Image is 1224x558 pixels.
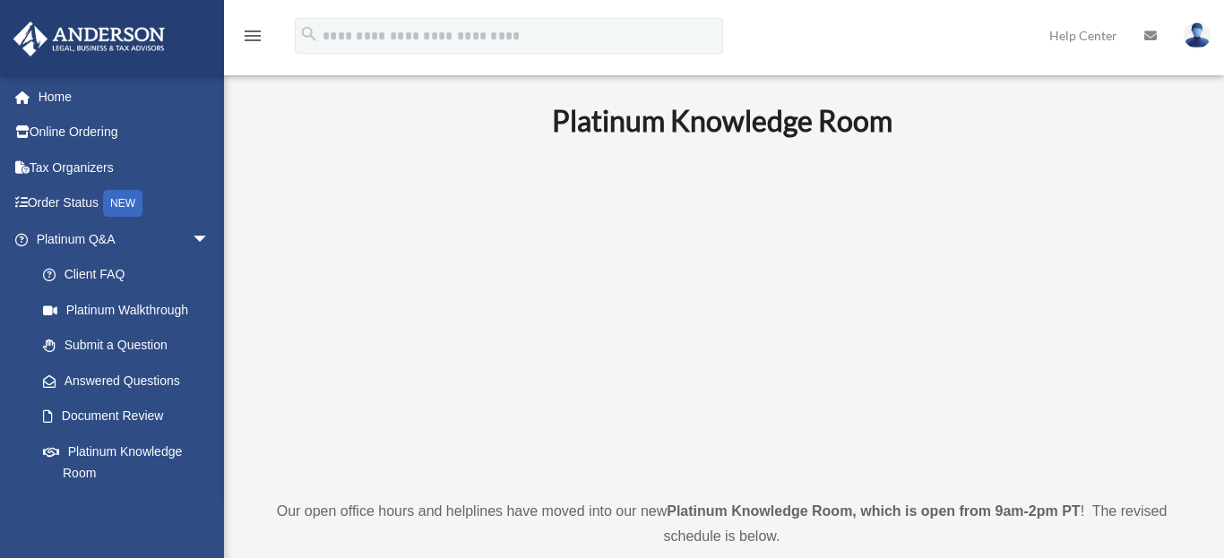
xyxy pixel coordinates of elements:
[103,190,142,217] div: NEW
[25,399,237,434] a: Document Review
[1184,22,1211,48] img: User Pic
[13,185,237,222] a: Order StatusNEW
[25,491,237,548] a: Tax & Bookkeeping Packages
[255,499,1188,549] p: Our open office hours and helplines have moved into our new ! The revised schedule is below.
[8,21,170,56] img: Anderson Advisors Platinum Portal
[13,115,237,150] a: Online Ordering
[25,328,237,364] a: Submit a Question
[299,24,319,44] i: search
[192,221,228,258] span: arrow_drop_down
[242,25,263,47] i: menu
[552,103,892,138] b: Platinum Knowledge Room
[242,31,263,47] a: menu
[13,79,237,115] a: Home
[453,163,991,466] iframe: 231110_Toby_KnowledgeRoom
[13,150,237,185] a: Tax Organizers
[667,503,1080,519] strong: Platinum Knowledge Room, which is open from 9am-2pm PT
[25,434,228,491] a: Platinum Knowledge Room
[25,292,237,328] a: Platinum Walkthrough
[25,363,237,399] a: Answered Questions
[13,221,237,257] a: Platinum Q&Aarrow_drop_down
[25,257,237,293] a: Client FAQ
